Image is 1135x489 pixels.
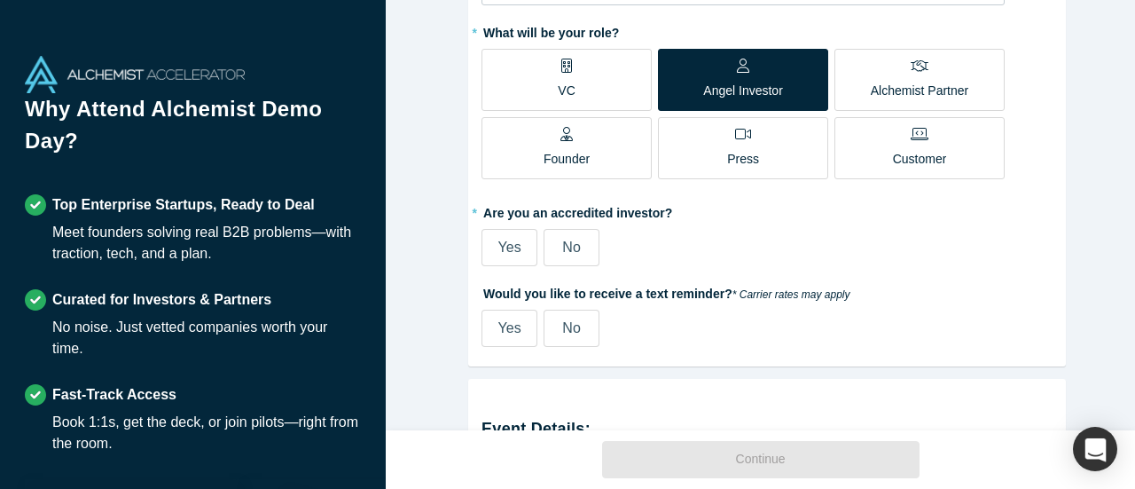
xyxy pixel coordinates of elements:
strong: Curated for Investors & Partners [52,292,271,307]
p: VC [558,82,575,100]
label: Are you an accredited investor? [481,198,1053,223]
strong: Event Details: [481,420,591,438]
span: Yes [498,320,521,335]
span: No [562,240,580,255]
p: Customer [893,150,947,169]
span: No [562,320,580,335]
img: Alchemist Accelerator Logo [25,56,245,93]
label: Would you like to receive a text reminder? [481,279,1053,304]
label: What will be your role? [481,18,1053,43]
p: Angel Investor [703,82,783,100]
div: Book 1:1s, get the deck, or join pilots—right from the room. [52,412,361,454]
p: Founder [544,150,590,169]
button: Continue [602,441,920,478]
strong: Top Enterprise Startups, Ready to Deal [52,197,315,212]
h1: Why Attend Alchemist Demo Day? [25,93,361,170]
span: Yes [498,240,521,255]
p: Press [727,150,759,169]
p: Alchemist Partner [871,82,968,100]
em: * Carrier rates may apply [732,288,850,301]
strong: Fast-Track Access [52,387,176,402]
div: No noise. Just vetted companies worth your time. [52,317,361,359]
div: Meet founders solving real B2B problems—with traction, tech, and a plan. [52,222,361,264]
